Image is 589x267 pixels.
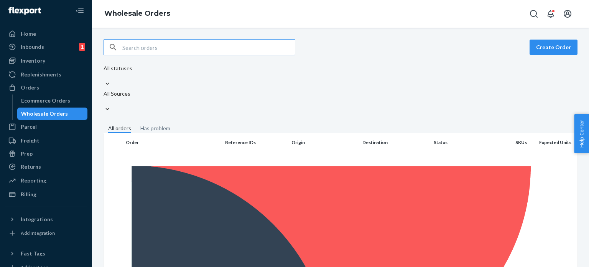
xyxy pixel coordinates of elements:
[5,55,87,67] a: Inventory
[497,133,530,152] th: SKUs
[104,65,132,72] div: All statuses
[15,5,43,12] span: Support
[21,123,37,131] div: Parcel
[21,216,53,223] div: Integrations
[530,40,577,55] button: Create Order
[5,41,87,53] a: Inbounds1
[5,68,87,81] a: Replenishments
[21,30,36,38] div: Home
[359,133,430,152] th: Destination
[222,133,288,152] th: Reference IDs
[526,6,541,22] button: Open Search Box
[5,28,87,40] a: Home
[288,133,359,152] th: Origin
[5,188,87,201] a: Billing
[21,97,70,104] div: Ecommerce Orders
[431,133,497,152] th: Status
[21,230,55,236] div: Add Integration
[104,9,170,18] a: Wholesale Orders
[5,134,87,147] a: Freight
[108,124,131,133] div: All orders
[15,214,57,225] p: Marketplace
[12,15,173,41] div: 531 How to Understand an Orders Report
[21,71,61,78] div: Replenishments
[21,84,39,91] div: Orders
[21,177,46,184] div: Reporting
[17,108,88,120] a: Wholesale Orders
[543,6,558,22] button: Open notifications
[5,161,87,173] a: Returns
[12,70,173,103] p: This report provides details about orders including order creation time, estimated ship time, pro...
[5,213,87,226] button: Integrations
[140,124,170,132] div: Has problem
[21,137,39,144] div: Freight
[21,150,33,158] div: Prep
[5,121,87,133] a: Parcel
[12,51,173,66] h1: Description
[79,43,85,51] div: 1
[64,146,99,154] strong: Description
[530,133,577,152] th: Expected Units
[21,250,45,257] div: Fast Tags
[15,146,39,154] strong: Column
[17,95,88,107] a: Ecommerce Orders
[21,57,45,65] div: Inventory
[5,148,87,160] a: Prep
[560,6,575,22] button: Open account menu
[5,247,87,260] button: Fast Tags
[123,133,222,152] th: Order
[21,110,68,118] div: Wholesale Orders
[72,3,87,18] button: Close Navigation
[574,114,589,153] button: Help Center
[8,7,41,15] img: Flexport logo
[98,3,176,25] ol: breadcrumbs
[64,175,154,194] span: Timestamp in UTC of when the order was placed.
[122,40,295,55] input: Search orders
[12,114,173,129] h1: Documentation
[21,163,41,171] div: Returns
[5,81,87,94] a: Orders
[5,229,87,238] a: Add Integration
[104,90,130,98] div: All Sources
[5,174,87,187] a: Reporting
[12,171,61,211] td: Created at
[21,43,44,51] div: Inbounds
[21,191,36,198] div: Billing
